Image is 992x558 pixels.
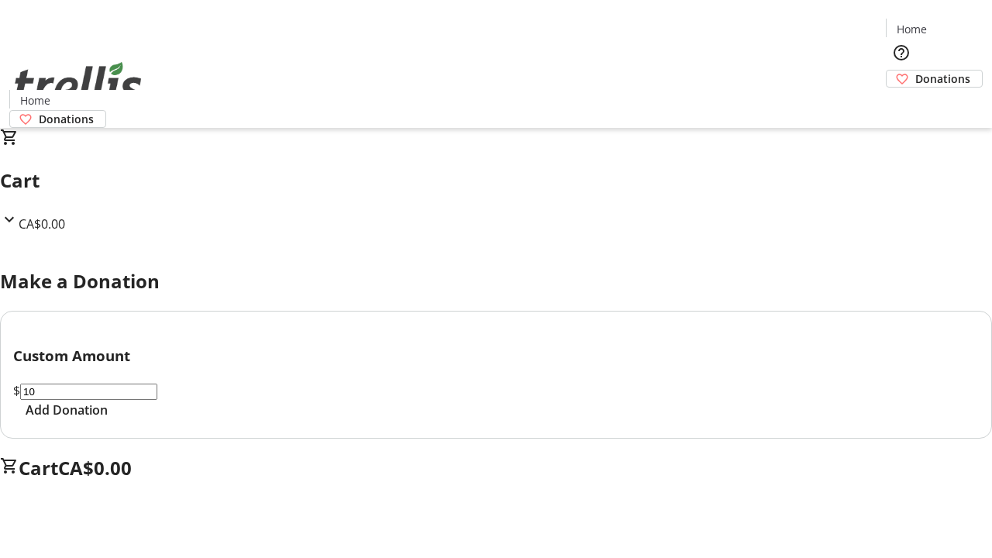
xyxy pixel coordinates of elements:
[10,92,60,108] a: Home
[886,70,983,88] a: Donations
[13,401,120,419] button: Add Donation
[9,45,147,122] img: Orient E2E Organization 2HlHcCUPqJ's Logo
[19,215,65,232] span: CA$0.00
[58,455,132,480] span: CA$0.00
[897,21,927,37] span: Home
[39,111,94,127] span: Donations
[9,110,106,128] a: Donations
[20,92,50,108] span: Home
[887,21,936,37] a: Home
[886,37,917,68] button: Help
[886,88,917,119] button: Cart
[13,345,979,367] h3: Custom Amount
[915,71,970,87] span: Donations
[26,401,108,419] span: Add Donation
[13,382,20,399] span: $
[20,384,157,400] input: Donation Amount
